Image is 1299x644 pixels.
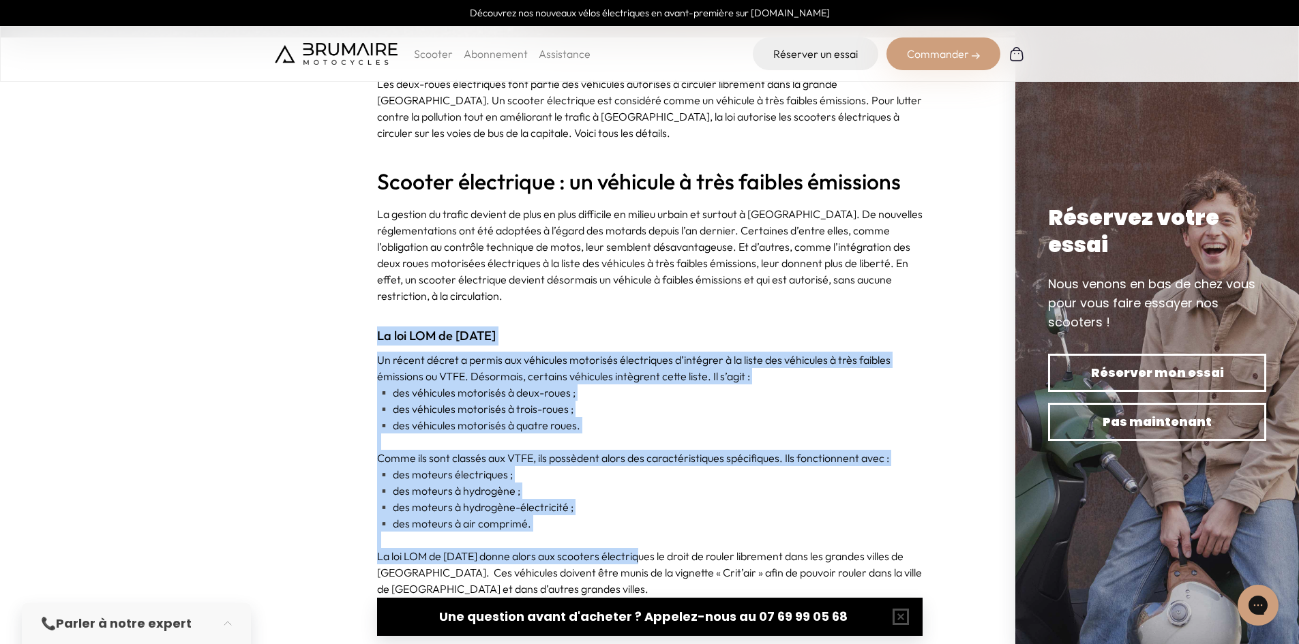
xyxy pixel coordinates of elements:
[377,328,496,343] strong: La loi LOM de [DATE]
[377,384,923,401] p: ▪️ des véhicules motorisés à deux-roues ;
[753,37,878,70] a: Réserver un essai
[275,43,398,65] img: Brumaire Motocycles
[377,168,901,195] strong: Scooter électrique : un véhicule à très faibles émissions
[464,47,528,61] a: Abonnement
[377,499,923,515] p: ▪️ des moteurs à hydrogène-électricité ;
[377,417,923,433] p: ▪️ des véhicules motorisés à quatre roues.
[377,206,923,304] p: La gestion du trafic devient de plus en plus difficile en milieu urbain et surtout à [GEOGRAPHIC_...
[972,52,980,60] img: right-arrow-2.png
[377,401,923,417] p: ▪️ des véhicules motorisés à trois-roues ;
[377,450,923,466] p: Comme ils sont classés aux VTFE, ils possèdent alors des caractéristiques spécifiques. Ils foncti...
[377,482,923,499] p: ▪️ des moteurs à hydrogène ;
[1231,580,1285,630] iframe: Gorgias live chat messenger
[1009,46,1025,62] img: Panier
[414,46,453,62] p: Scooter
[377,466,923,482] p: ▪️ des moteurs électriques ;
[539,47,591,61] a: Assistance
[886,37,1000,70] div: Commander
[377,548,923,597] p: La loi LOM de [DATE] donne alors aux scooters électriques le droit de rouler librement dans les g...
[377,515,923,532] p: ▪️ des moteurs à air comprimé.
[377,76,923,141] p: Les deux-roues électriques font partie des véhicules autorisés à circuler librement dans la grand...
[377,621,755,637] strong: Une libre circulation sur les voies réservées au transport en commun
[377,352,923,384] p: Un récent décret a permis aux véhicules motorisés électriques d’intégrer à la liste des véhicules...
